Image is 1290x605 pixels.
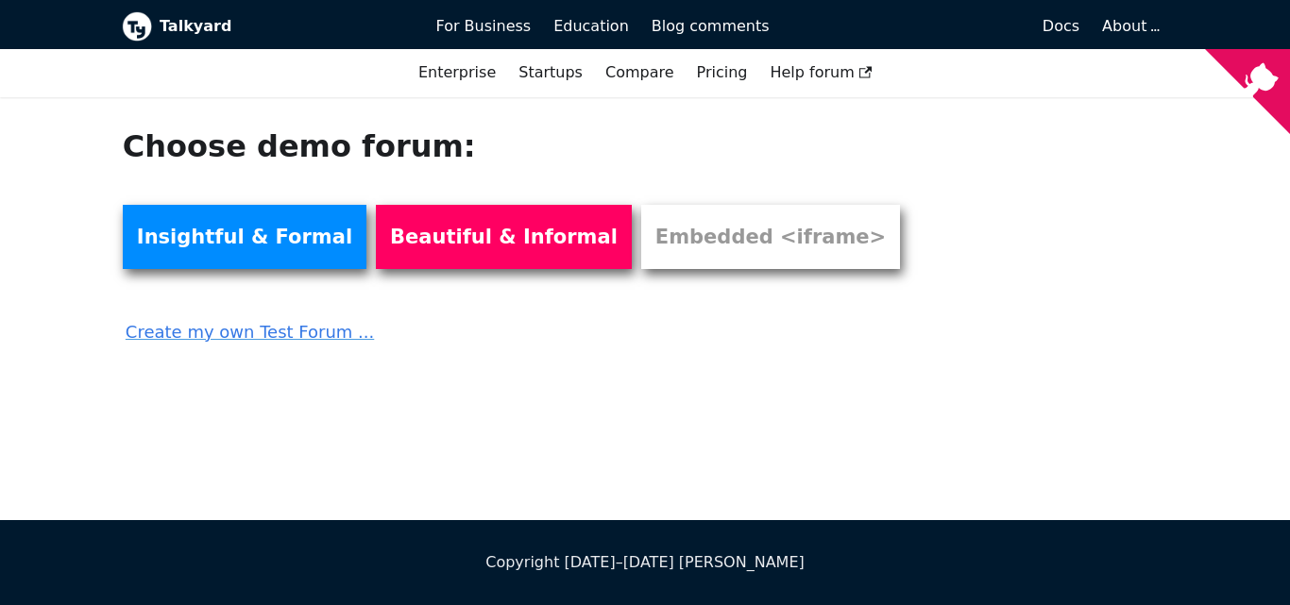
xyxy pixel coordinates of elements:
[507,57,594,89] a: Startups
[425,10,543,42] a: For Business
[1102,17,1157,35] a: About
[123,127,953,165] h1: Choose demo forum:
[160,14,410,39] b: Talkyard
[781,10,1092,42] a: Docs
[542,10,640,42] a: Education
[770,63,872,81] span: Help forum
[123,305,953,346] a: Create my own Test Forum ...
[605,63,674,81] a: Compare
[122,11,410,42] a: Talkyard logoTalkyard
[640,10,781,42] a: Blog comments
[122,11,152,42] img: Talkyard logo
[376,205,632,269] a: Beautiful & Informal
[641,205,900,269] a: Embedded <iframe>
[553,17,629,35] span: Education
[686,57,759,89] a: Pricing
[123,205,366,269] a: Insightful & Formal
[1043,17,1079,35] span: Docs
[122,550,1168,575] div: Copyright [DATE]–[DATE] [PERSON_NAME]
[436,17,532,35] span: For Business
[652,17,770,35] span: Blog comments
[407,57,507,89] a: Enterprise
[758,57,883,89] a: Help forum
